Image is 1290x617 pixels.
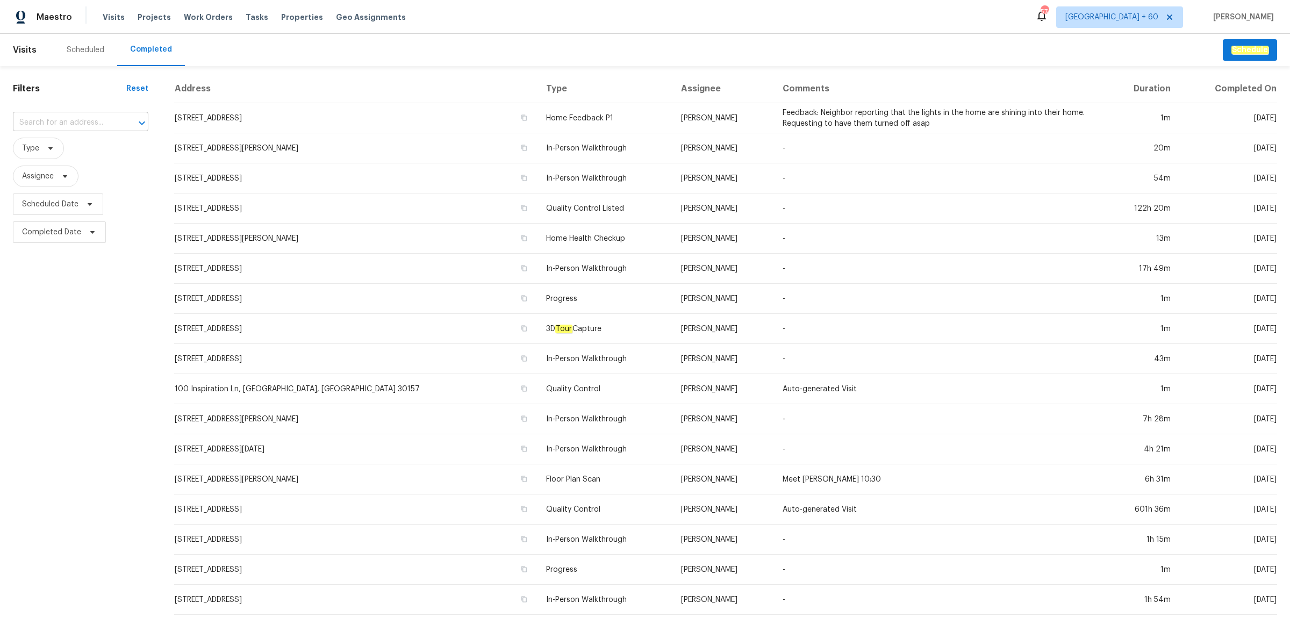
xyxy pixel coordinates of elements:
[774,434,1105,464] td: -
[519,534,529,544] button: Copy Address
[519,293,529,303] button: Copy Address
[519,143,529,153] button: Copy Address
[1105,374,1179,404] td: 1m
[1105,75,1179,103] th: Duration
[1105,103,1179,133] td: 1m
[174,464,537,494] td: [STREET_ADDRESS][PERSON_NAME]
[174,224,537,254] td: [STREET_ADDRESS][PERSON_NAME]
[174,494,537,525] td: [STREET_ADDRESS]
[537,525,672,555] td: In-Person Walkthrough
[37,12,72,23] span: Maestro
[537,555,672,585] td: Progress
[519,414,529,424] button: Copy Address
[174,193,537,224] td: [STREET_ADDRESS]
[1105,193,1179,224] td: 122h 20m
[774,525,1105,555] td: -
[672,494,774,525] td: [PERSON_NAME]
[1179,284,1277,314] td: [DATE]
[1179,525,1277,555] td: [DATE]
[22,227,81,238] span: Completed Date
[1179,374,1277,404] td: [DATE]
[1179,314,1277,344] td: [DATE]
[174,374,537,404] td: 100 Inspiration Ln, [GEOGRAPHIC_DATA], [GEOGRAPHIC_DATA] 30157
[672,75,774,103] th: Assignee
[774,344,1105,374] td: -
[174,585,537,615] td: [STREET_ADDRESS]
[537,314,672,344] td: 3D Capture
[672,404,774,434] td: [PERSON_NAME]
[672,284,774,314] td: [PERSON_NAME]
[1179,434,1277,464] td: [DATE]
[1223,39,1277,61] button: Schedule
[174,75,537,103] th: Address
[1179,133,1277,163] td: [DATE]
[130,44,172,55] div: Completed
[774,254,1105,284] td: -
[1179,254,1277,284] td: [DATE]
[1041,6,1048,17] div: 574
[519,324,529,333] button: Copy Address
[537,585,672,615] td: In-Person Walkthrough
[537,344,672,374] td: In-Person Walkthrough
[537,404,672,434] td: In-Person Walkthrough
[537,133,672,163] td: In-Person Walkthrough
[774,163,1105,193] td: -
[1179,404,1277,434] td: [DATE]
[672,193,774,224] td: [PERSON_NAME]
[1105,133,1179,163] td: 20m
[1105,525,1179,555] td: 1h 15m
[519,354,529,363] button: Copy Address
[1179,163,1277,193] td: [DATE]
[174,525,537,555] td: [STREET_ADDRESS]
[672,555,774,585] td: [PERSON_NAME]
[1105,314,1179,344] td: 1m
[1179,344,1277,374] td: [DATE]
[537,464,672,494] td: Floor Plan Scan
[672,585,774,615] td: [PERSON_NAME]
[774,103,1105,133] td: Feedback: Neighbor reporting that the lights in the home are shining into their home. Requesting ...
[537,193,672,224] td: Quality Control Listed
[103,12,125,23] span: Visits
[174,163,537,193] td: [STREET_ADDRESS]
[519,504,529,514] button: Copy Address
[519,233,529,243] button: Copy Address
[672,464,774,494] td: [PERSON_NAME]
[1105,404,1179,434] td: 7h 28m
[281,12,323,23] span: Properties
[537,254,672,284] td: In-Person Walkthrough
[1105,555,1179,585] td: 1m
[22,199,78,210] span: Scheduled Date
[22,171,54,182] span: Assignee
[672,374,774,404] td: [PERSON_NAME]
[519,474,529,484] button: Copy Address
[1179,224,1277,254] td: [DATE]
[519,384,529,393] button: Copy Address
[519,594,529,604] button: Copy Address
[134,116,149,131] button: Open
[519,203,529,213] button: Copy Address
[519,173,529,183] button: Copy Address
[1209,12,1274,23] span: [PERSON_NAME]
[184,12,233,23] span: Work Orders
[174,103,537,133] td: [STREET_ADDRESS]
[537,434,672,464] td: In-Person Walkthrough
[537,284,672,314] td: Progress
[174,133,537,163] td: [STREET_ADDRESS][PERSON_NAME]
[555,325,572,333] em: Tour
[174,344,537,374] td: [STREET_ADDRESS]
[246,13,268,21] span: Tasks
[537,75,672,103] th: Type
[13,38,37,62] span: Visits
[537,494,672,525] td: Quality Control
[672,344,774,374] td: [PERSON_NAME]
[672,224,774,254] td: [PERSON_NAME]
[774,193,1105,224] td: -
[336,12,406,23] span: Geo Assignments
[774,585,1105,615] td: -
[13,83,126,94] h1: Filters
[774,224,1105,254] td: -
[174,434,537,464] td: [STREET_ADDRESS][DATE]
[672,133,774,163] td: [PERSON_NAME]
[774,284,1105,314] td: -
[672,434,774,464] td: [PERSON_NAME]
